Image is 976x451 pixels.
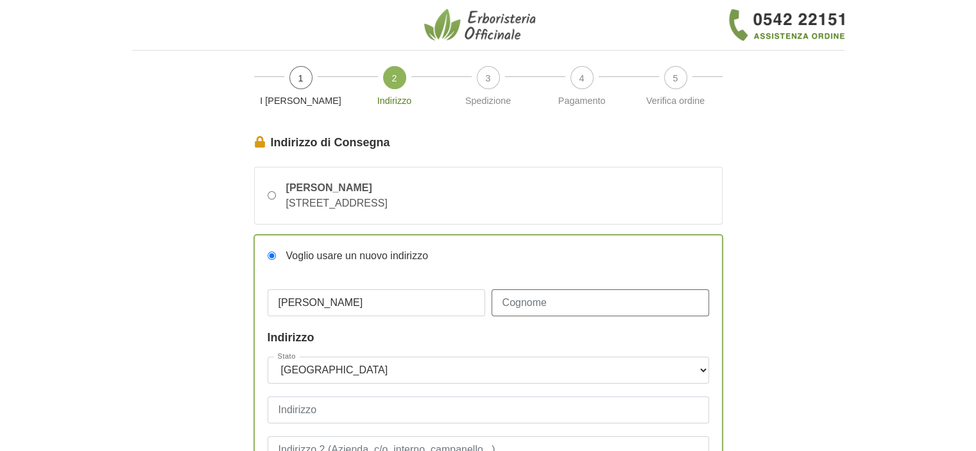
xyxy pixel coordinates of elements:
[268,329,709,346] legend: Indirizzo
[268,251,276,260] input: Voglio usare un nuovo indirizzo
[268,289,485,316] input: Nome
[268,191,276,200] input: [PERSON_NAME] [STREET_ADDRESS]
[268,396,709,423] input: Indirizzo
[424,8,540,42] img: Erboristeria Officinale
[274,353,300,360] label: Stato
[289,66,312,89] span: 1
[276,248,428,264] div: Voglio usare un nuovo indirizzo
[259,94,343,108] p: I [PERSON_NAME]
[492,289,709,316] input: Cognome
[383,66,406,89] span: 2
[286,198,388,208] span: [STREET_ADDRESS]
[353,94,436,108] p: Indirizzo
[286,180,388,196] span: [PERSON_NAME]
[254,134,723,151] legend: Indirizzo di Consegna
